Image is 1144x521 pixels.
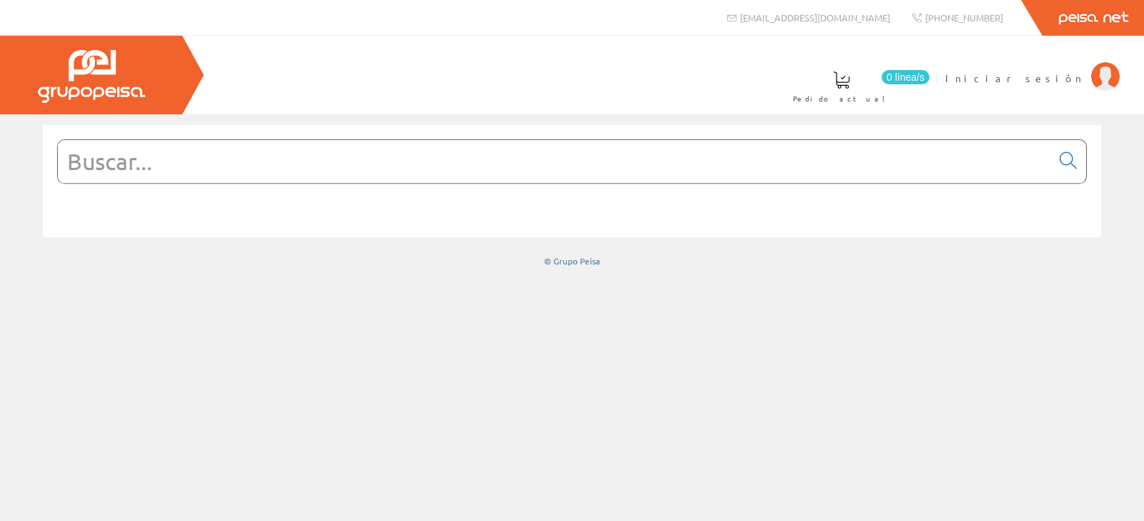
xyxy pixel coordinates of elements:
[38,50,145,103] img: Grupo Peisa
[43,255,1101,267] div: © Grupo Peisa
[945,71,1084,85] span: Iniciar sesión
[740,11,890,24] span: [EMAIL_ADDRESS][DOMAIN_NAME]
[882,70,929,84] span: 0 línea/s
[925,11,1003,24] span: [PHONE_NUMBER]
[945,59,1120,73] a: Iniciar sesión
[793,91,890,106] span: Pedido actual
[58,140,1051,183] input: Buscar...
